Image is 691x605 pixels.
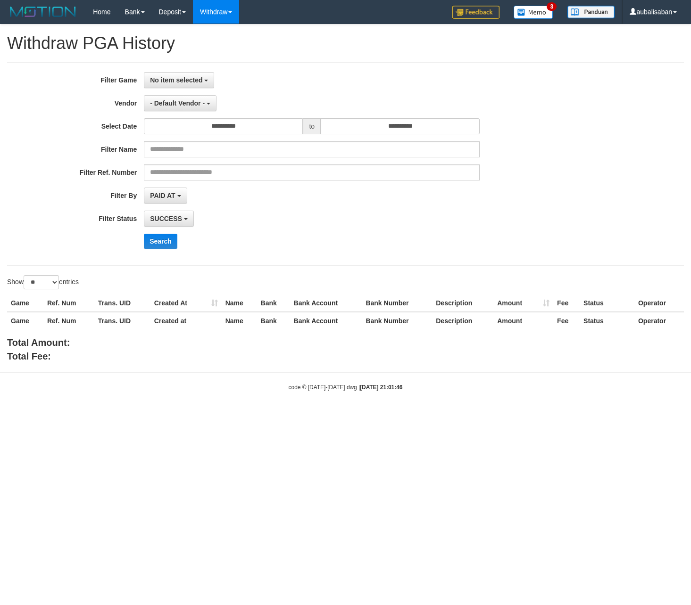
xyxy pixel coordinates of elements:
th: Created at [150,312,222,329]
th: Bank [257,294,290,312]
th: Trans. UID [94,312,150,329]
img: MOTION_logo.png [7,5,79,19]
th: Bank Account [290,312,362,329]
th: Operator [634,312,684,329]
th: Trans. UID [94,294,150,312]
small: code © [DATE]-[DATE] dwg | [289,384,403,391]
th: Name [222,312,257,329]
span: No item selected [150,76,202,84]
th: Amount [493,294,553,312]
span: PAID AT [150,192,175,199]
img: Button%20Memo.svg [514,6,553,19]
button: - Default Vendor - [144,95,216,111]
th: Operator [634,294,684,312]
button: No item selected [144,72,214,88]
th: Description [432,294,493,312]
th: Ref. Num [43,294,94,312]
strong: [DATE] 21:01:46 [360,384,402,391]
th: Game [7,312,43,329]
th: Bank Number [362,312,432,329]
th: Created At [150,294,222,312]
th: Ref. Num [43,312,94,329]
select: Showentries [24,275,59,289]
h1: Withdraw PGA History [7,34,684,53]
th: Description [432,312,493,329]
th: Fee [553,294,580,312]
img: Feedback.jpg [452,6,500,19]
th: Fee [553,312,580,329]
th: Bank Account [290,294,362,312]
span: - Default Vendor - [150,99,205,107]
th: Bank Number [362,294,432,312]
img: panduan.png [567,6,615,18]
th: Status [580,294,634,312]
b: Total Fee: [7,351,51,361]
th: Bank [257,312,290,329]
button: PAID AT [144,188,187,204]
span: SUCCESS [150,215,182,222]
th: Name [222,294,257,312]
th: Amount [493,312,553,329]
b: Total Amount: [7,337,70,348]
span: 3 [547,2,557,11]
span: to [303,118,321,134]
label: Show entries [7,275,79,289]
button: Search [144,234,177,249]
th: Status [580,312,634,329]
button: SUCCESS [144,211,194,227]
th: Game [7,294,43,312]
